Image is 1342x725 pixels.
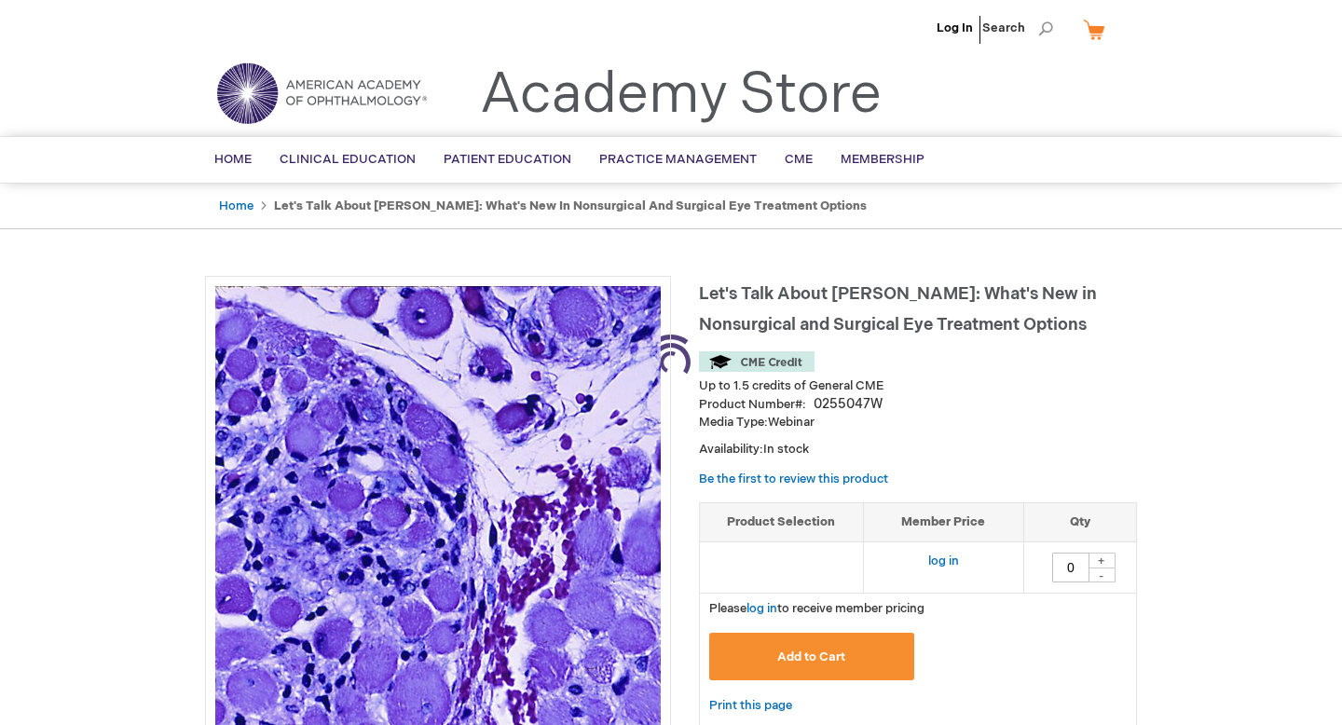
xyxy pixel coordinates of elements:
strong: Let's Talk About [PERSON_NAME]: What's New in Nonsurgical and Surgical Eye Treatment Options [274,198,867,213]
p: Webinar [699,414,1137,431]
div: - [1088,568,1116,582]
span: Please to receive member pricing [709,601,924,616]
a: Log In [937,21,973,35]
strong: Product Number [699,397,806,412]
button: Add to Cart [709,633,914,680]
span: Let's Talk About [PERSON_NAME]: What's New in Nonsurgical and Surgical Eye Treatment Options [699,284,1097,335]
th: Qty [1023,503,1136,542]
a: Print this page [709,694,792,718]
a: log in [928,554,959,568]
li: Up to 1.5 credits of General CME [699,377,1137,395]
span: In stock [763,442,809,457]
th: Member Price [863,503,1023,542]
th: Product Selection [700,503,863,542]
span: Home [214,152,252,167]
strong: Media Type: [699,415,768,430]
span: Practice Management [599,152,757,167]
a: log in [746,601,777,616]
div: + [1088,553,1116,568]
p: Availability: [699,441,1137,458]
span: Search [982,9,1053,47]
span: CME [785,152,813,167]
input: Qty [1052,553,1089,582]
span: Patient Education [444,152,571,167]
a: Be the first to review this product [699,472,888,486]
span: Add to Cart [777,650,845,664]
a: Academy Store [480,62,882,129]
div: 0255047W [814,395,883,414]
span: Clinical Education [280,152,416,167]
span: Membership [841,152,924,167]
img: CME Credit [699,351,815,372]
a: Home [219,198,253,213]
